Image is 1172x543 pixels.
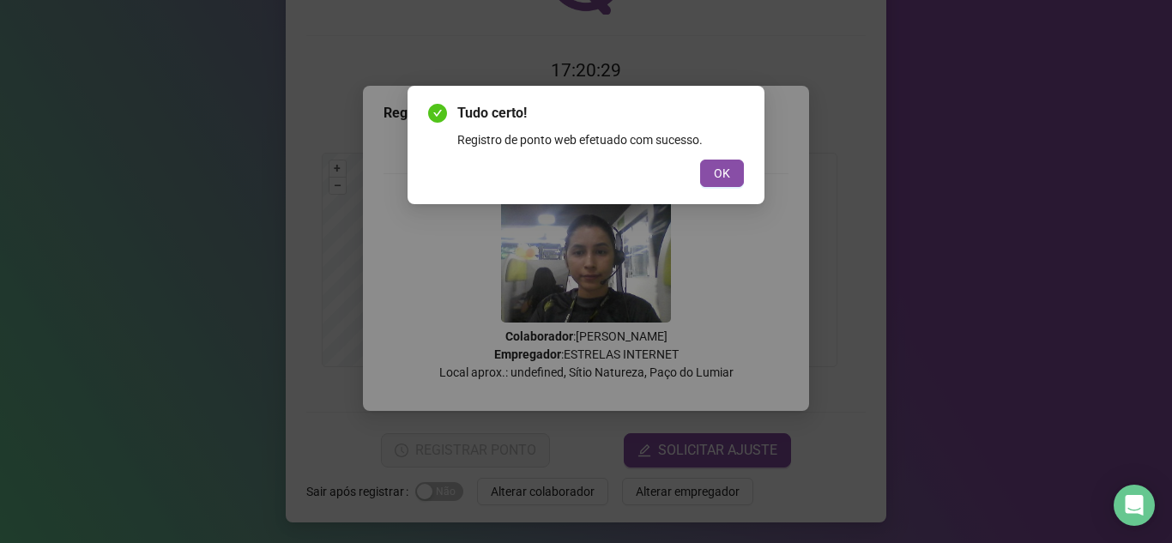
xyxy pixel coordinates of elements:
[428,104,447,123] span: check-circle
[457,130,744,149] div: Registro de ponto web efetuado com sucesso.
[700,160,744,187] button: OK
[714,164,730,183] span: OK
[1114,485,1155,526] div: Open Intercom Messenger
[457,103,744,124] span: Tudo certo!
